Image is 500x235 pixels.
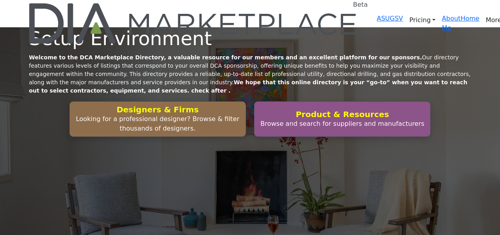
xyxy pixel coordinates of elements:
a: About Me [442,15,460,32]
p: Looking for a professional designer? Browse & filter thousands of designers. [72,114,243,133]
h6: Beta [353,1,368,8]
a: ASUGSV [377,15,403,22]
p: Our directory features various levels of listings that correspond to your overall DCA sponsorship... [29,53,471,95]
h2: Designers & Firms [72,105,243,114]
button: Designers & Firms Looking for a professional designer? Browse & filter thousands of designers. [69,101,246,137]
h2: Product & Resources [257,110,428,119]
img: Site Logo [29,3,358,44]
button: Product & Resources Browse and search for suppliers and manufacturers [254,101,431,137]
strong: Welcome to the DCA Marketplace Directory, a valuable resource for our members and an excellent pl... [29,54,422,61]
p: Browse and search for suppliers and manufacturers [257,119,428,129]
a: Home [461,15,479,22]
strong: We hope that this online directory is your “go-to” when you want to reach out to select contracto... [29,79,467,94]
a: Beta [29,3,358,44]
a: Pricing [403,14,442,27]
